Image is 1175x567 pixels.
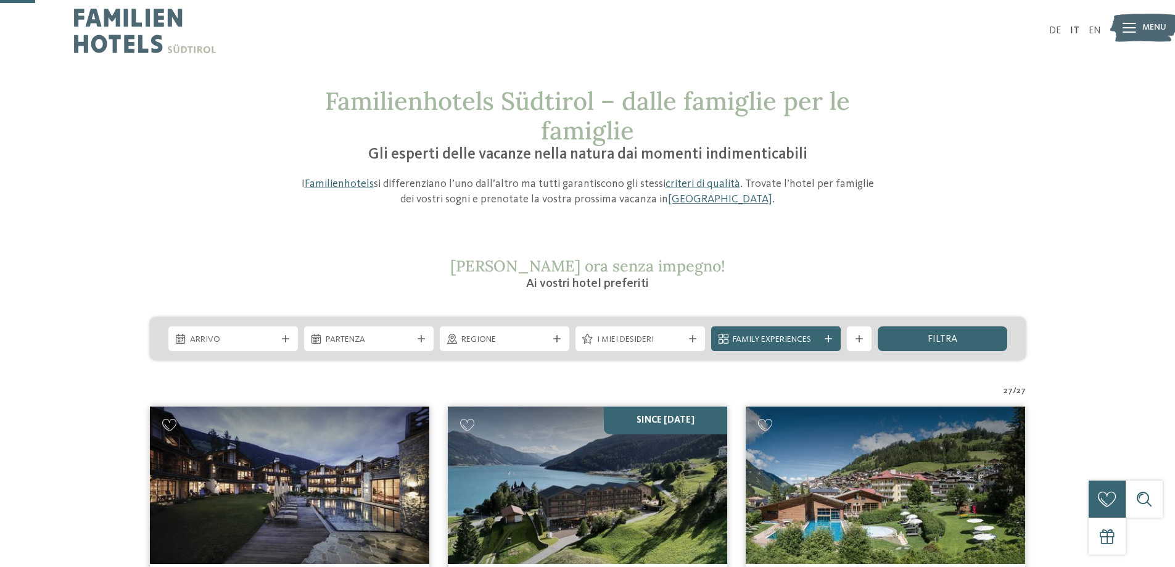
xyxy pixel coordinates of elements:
[295,176,881,207] p: I si differenziano l’uno dall’altro ma tutti garantiscono gli stessi . Trovate l’hotel per famigl...
[448,407,727,564] img: Cercate un hotel per famiglie? Qui troverete solo i migliori!
[461,334,548,346] span: Regione
[368,147,807,162] span: Gli esperti delle vacanze nella natura dai momenti indimenticabili
[1016,385,1026,397] span: 27
[325,85,850,146] span: Familienhotels Südtirol – dalle famiglie per le famiglie
[190,334,276,346] span: Arrivo
[450,256,725,276] span: [PERSON_NAME] ora senza impegno!
[1070,26,1079,36] a: IT
[305,178,374,189] a: Familienhotels
[733,334,819,346] span: Family Experiences
[1142,22,1166,34] span: Menu
[597,334,683,346] span: I miei desideri
[326,334,412,346] span: Partenza
[150,407,429,564] img: Post Alpina - Family Mountain Chalets ****ˢ
[1049,26,1061,36] a: DE
[746,407,1025,564] img: Cercate un hotel per famiglie? Qui troverete solo i migliori!
[1004,385,1013,397] span: 27
[1089,26,1101,36] a: EN
[526,278,649,290] span: Ai vostri hotel preferiti
[668,194,772,205] a: [GEOGRAPHIC_DATA]
[666,178,740,189] a: criteri di qualità
[928,334,957,344] span: filtra
[1013,385,1016,397] span: /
